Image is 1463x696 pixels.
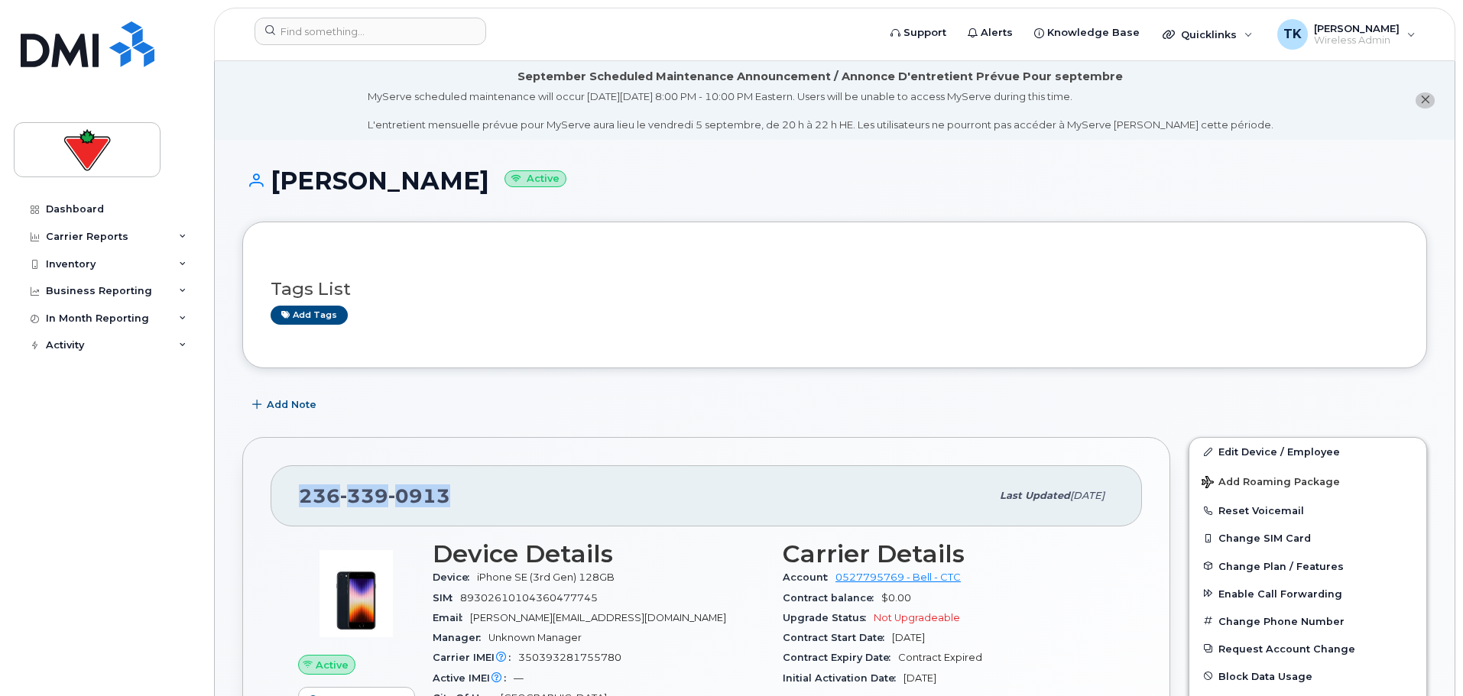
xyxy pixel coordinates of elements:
[1189,662,1426,690] button: Block Data Usage
[783,652,898,663] span: Contract Expiry Date
[1416,92,1435,108] button: close notification
[1218,560,1344,571] span: Change Plan / Features
[835,571,961,583] a: 0527795769 - Bell - CTC
[1189,580,1426,607] button: Enable Call Forwarding
[1218,588,1342,599] span: Enable Call Forwarding
[1189,607,1426,635] button: Change Phone Number
[1202,476,1340,490] span: Add Roaming Package
[881,592,911,604] span: $0.00
[783,672,903,684] span: Initial Activation Date
[433,592,460,604] span: SIM
[242,167,1427,194] h1: [PERSON_NAME]
[488,632,582,643] span: Unknown Manager
[477,571,615,583] span: iPhone SE (3rd Gen) 128GB
[892,632,925,643] span: [DATE]
[874,612,960,623] span: Not Upgradeable
[470,612,726,623] span: [PERSON_NAME][EMAIL_ADDRESS][DOMAIN_NAME]
[783,612,874,623] span: Upgrade Status
[898,652,982,663] span: Contract Expired
[310,548,402,639] img: image20231002-3703462-1angbar.jpeg
[316,658,349,672] span: Active
[517,69,1123,85] div: September Scheduled Maintenance Announcement / Annonce D'entretient Prévue Pour septembre
[340,484,388,507] span: 339
[504,170,566,188] small: Active
[783,571,835,583] span: Account
[783,540,1114,568] h3: Carrier Details
[1189,465,1426,497] button: Add Roaming Package
[1189,524,1426,552] button: Change SIM Card
[460,592,598,604] span: 89302610104360477745
[242,391,329,419] button: Add Note
[433,540,764,568] h3: Device Details
[514,672,524,684] span: —
[1189,438,1426,465] a: Edit Device / Employee
[368,89,1273,132] div: MyServe scheduled maintenance will occur [DATE][DATE] 8:00 PM - 10:00 PM Eastern. Users will be u...
[783,632,892,643] span: Contract Start Date
[271,306,348,325] a: Add tags
[433,672,514,684] span: Active IMEI
[1189,552,1426,580] button: Change Plan / Features
[783,592,881,604] span: Contract balance
[433,632,488,643] span: Manager
[271,280,1399,299] h3: Tags List
[388,484,450,507] span: 0913
[903,672,936,684] span: [DATE]
[1189,635,1426,662] button: Request Account Change
[1070,490,1105,501] span: [DATE]
[1189,497,1426,524] button: Reset Voicemail
[433,571,477,583] span: Device
[299,484,450,507] span: 236
[433,652,518,663] span: Carrier IMEI
[518,652,621,663] span: 350393281755780
[1000,490,1070,501] span: Last updated
[267,397,316,412] span: Add Note
[433,612,470,623] span: Email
